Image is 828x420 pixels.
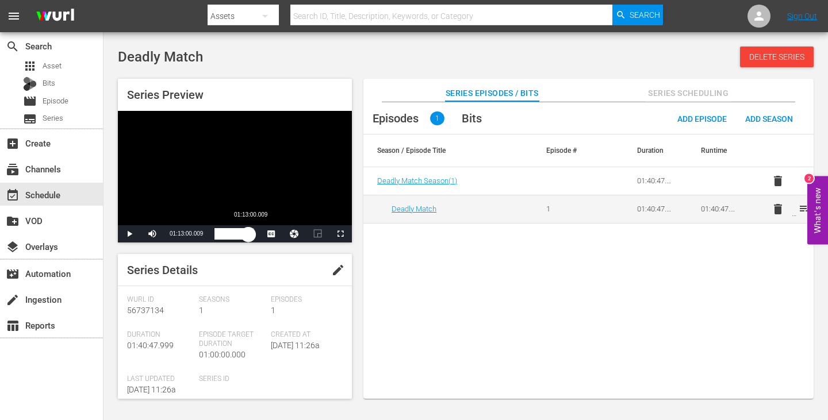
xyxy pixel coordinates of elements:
span: Wurl Id [127,295,193,305]
span: 01:00:00.000 [199,350,246,359]
a: Deadly Match Season(1) [377,176,457,185]
span: Created At [271,330,337,340]
span: Last Updated [127,375,193,384]
span: Bits [462,111,482,125]
span: Series ID [199,375,265,384]
button: Search [612,5,663,25]
span: edit [331,263,345,277]
button: Delete Series [740,47,814,67]
th: Runtime [687,134,750,167]
td: 01:40:47.999 [687,195,750,223]
button: delete [764,167,792,195]
span: [DATE] 11:26a [127,385,176,394]
button: edit [324,256,352,284]
th: Episode # [532,134,596,167]
button: Picture-in-Picture [306,225,329,242]
th: Duration [623,134,687,167]
button: delete [764,195,792,223]
span: 01:40:47.999 [127,341,174,350]
span: Create [6,137,20,151]
button: Add Episode [668,108,736,129]
span: Asset [43,60,62,72]
span: Add Season [736,114,802,124]
button: Jump To Time [283,225,306,242]
span: Seasons [199,295,265,305]
button: Open Feedback Widget [807,176,828,244]
span: Add Episode [668,114,736,124]
button: Add Season [736,108,802,129]
span: Reports [6,319,20,333]
span: playlist_add [799,202,812,216]
td: 01:40:47.999 [623,195,687,223]
td: 1 [532,195,596,223]
div: Progress Bar [214,228,254,240]
span: Episode [23,94,37,108]
span: Deadly Match [118,49,203,65]
span: Series [23,112,37,126]
span: Ingestion [6,293,20,307]
button: Mute [141,225,164,242]
span: Series Details [127,263,198,277]
span: 1 [199,306,204,315]
span: 01:13:00.009 [170,230,203,237]
span: Episodes [373,111,419,125]
button: Captions [260,225,283,242]
span: VOD [6,214,20,228]
a: Deadly Match [392,205,436,213]
div: 2 [804,174,814,183]
span: Episode Target Duration [199,330,265,349]
a: Sign Out [787,11,817,21]
span: delete [771,174,785,188]
img: ans4CAIJ8jUAAAAAAAAAAAAAAAAAAAAAAAAgQb4GAAAAAAAAAAAAAAAAAAAAAAAAJMjXAAAAAAAAAAAAAAAAAAAAAAAAgAT5G... [28,3,83,30]
span: Series [43,113,63,124]
span: Delete Series [740,52,814,61]
td: 01:40:47.999 [623,167,687,195]
span: delete [771,202,785,216]
span: Bits [43,78,55,89]
span: [DATE] 11:26a [271,341,320,350]
div: Video Player [118,111,352,242]
span: search [6,40,20,53]
span: Asset [23,59,37,73]
span: Series Episodes / Bits [446,86,539,101]
span: Search [630,5,660,25]
span: Series Scheduling [645,86,731,101]
button: Play [118,225,141,242]
span: 1 [430,111,444,125]
span: Channels [6,163,20,176]
span: Duration [127,330,193,340]
span: 1 [271,306,275,315]
button: playlist_add [792,195,819,223]
span: Deadly Match Season ( 1 ) [377,176,457,185]
span: Overlays [6,240,20,254]
span: Episodes [271,295,337,305]
span: Episode [43,95,68,107]
span: menu [7,9,21,23]
span: Schedule [6,188,20,202]
span: Automation [6,267,20,281]
span: Series Preview [127,88,204,102]
span: 56737134 [127,306,164,315]
th: Season / Episode Title [363,134,532,167]
button: Fullscreen [329,225,352,242]
div: Bits [23,77,37,91]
